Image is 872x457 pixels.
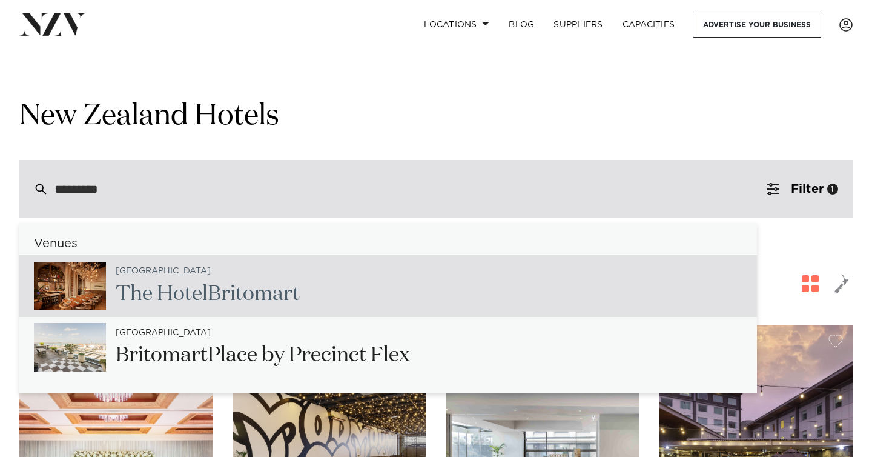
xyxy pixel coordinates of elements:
h1: New Zealand Hotels [19,98,853,136]
img: fE1gI8IT9dTNKBg8VEVjFR92Q1tN20oWB41WRPG8.jpg [34,262,106,310]
span: Filter [791,183,824,195]
a: Capacities [613,12,685,38]
div: 1 [827,184,838,195]
a: Locations [414,12,499,38]
img: yzybziJL55rQFp0Oe8eHR0WgsDWadI1eWR9m12z3.jpg [34,323,106,372]
a: SUPPLIERS [544,12,612,38]
img: nzv-logo.png [19,13,85,35]
h2: Place by Precinct Flex [116,342,409,369]
a: Advertise your business [693,12,821,38]
small: [GEOGRAPHIC_DATA] [116,267,211,276]
button: Filter1 [752,160,853,218]
span: Britomart [116,345,208,365]
a: BLOG [499,12,544,38]
h2: The Hotel [116,281,300,308]
h6: Venues [19,238,757,250]
span: Britomart [208,284,300,304]
small: [GEOGRAPHIC_DATA] [116,329,211,338]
